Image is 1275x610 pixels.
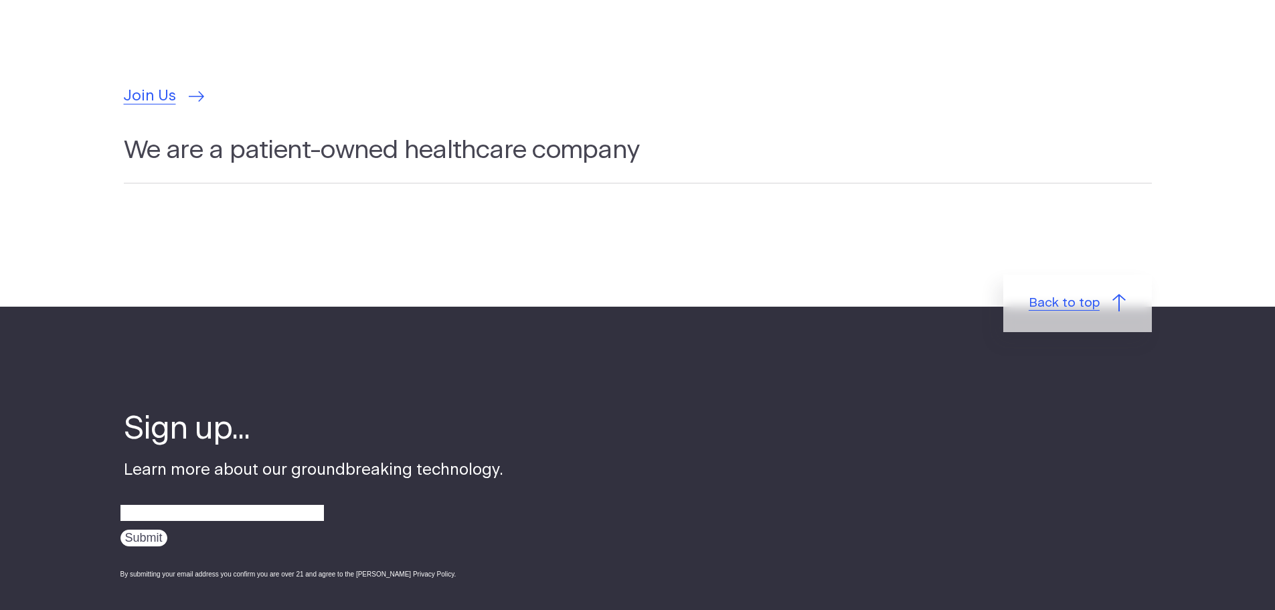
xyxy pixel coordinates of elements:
[124,408,503,592] div: Learn more about our groundbreaking technology.
[124,85,176,108] span: Join Us
[120,569,503,579] div: By submitting your email address you confirm you are over 21 and agree to the [PERSON_NAME] Priva...
[124,133,1152,183] h2: We are a patient-owned healthcare company
[120,530,167,546] input: Submit
[124,85,204,108] a: Join Us
[1003,275,1152,332] a: Back to top
[1029,294,1100,313] span: Back to top
[124,408,503,451] h4: Sign up...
